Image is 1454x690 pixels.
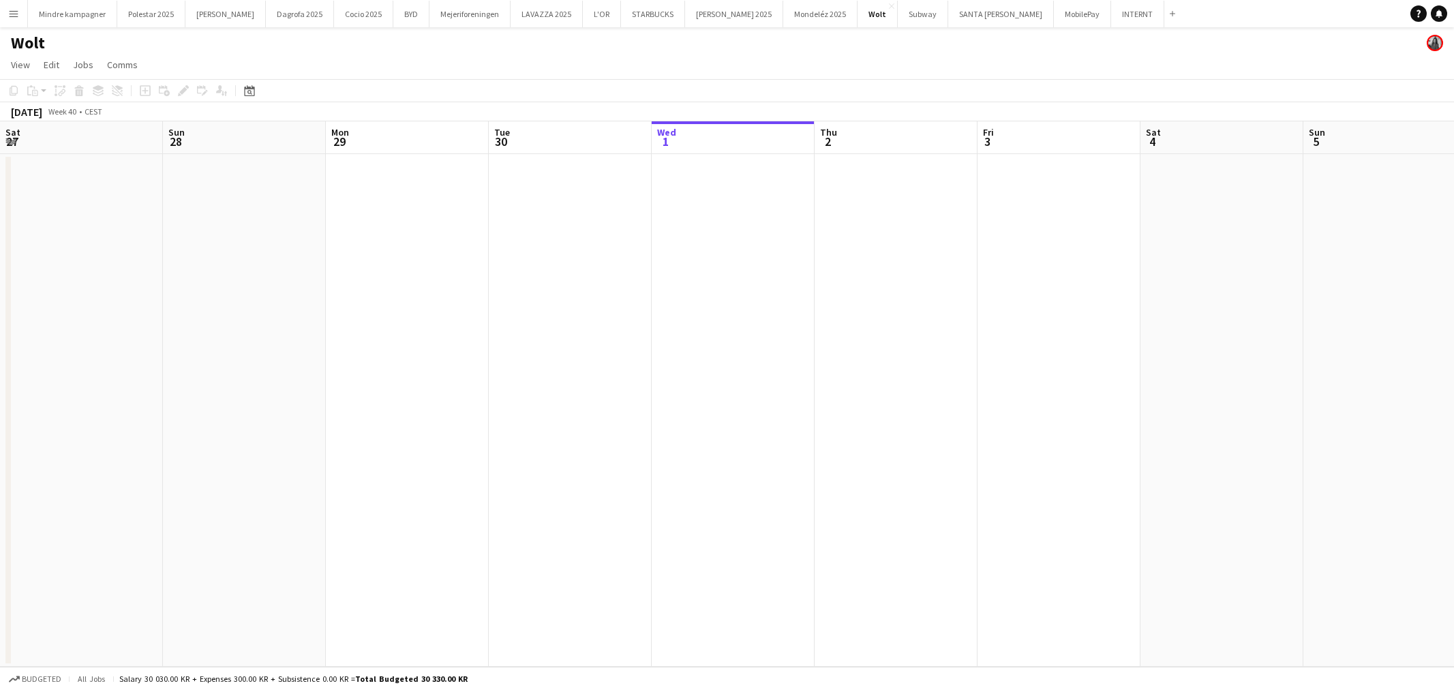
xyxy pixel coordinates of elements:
div: CEST [85,106,102,117]
button: LAVAZZA 2025 [511,1,583,27]
app-user-avatar: Mia Tidemann [1427,35,1443,51]
div: Salary 30 030.00 KR + Expenses 300.00 KR + Subsistence 0.00 KR = [119,674,468,684]
span: Tue [494,126,510,138]
button: INTERNT [1111,1,1164,27]
button: L'OR [583,1,621,27]
span: 2 [818,134,837,149]
span: Edit [44,59,59,71]
span: All jobs [75,674,108,684]
span: Wed [657,126,676,138]
button: STARBUCKS [621,1,685,27]
span: Sat [1146,126,1161,138]
span: Week 40 [45,106,79,117]
span: 3 [981,134,994,149]
span: Sat [5,126,20,138]
a: Comms [102,56,143,74]
span: Total Budgeted 30 330.00 KR [355,674,468,684]
button: Polestar 2025 [117,1,185,27]
a: Jobs [67,56,99,74]
span: 1 [655,134,676,149]
button: BYD [393,1,429,27]
span: Sun [1309,126,1325,138]
button: MobilePay [1054,1,1111,27]
button: Dagrofa 2025 [266,1,334,27]
span: 5 [1307,134,1325,149]
button: Mindre kampagner [28,1,117,27]
span: 29 [329,134,349,149]
span: Mon [331,126,349,138]
div: [DATE] [11,105,42,119]
a: View [5,56,35,74]
span: Jobs [73,59,93,71]
span: View [11,59,30,71]
button: [PERSON_NAME] 2025 [685,1,783,27]
span: 27 [3,134,20,149]
button: Subway [898,1,948,27]
span: 4 [1144,134,1161,149]
span: Fri [983,126,994,138]
button: [PERSON_NAME] [185,1,266,27]
h1: Wolt [11,33,45,53]
button: Wolt [858,1,898,27]
span: Comms [107,59,138,71]
span: Thu [820,126,837,138]
button: Cocio 2025 [334,1,393,27]
button: Mejeriforeningen [429,1,511,27]
button: Mondeléz 2025 [783,1,858,27]
button: SANTA [PERSON_NAME] [948,1,1054,27]
span: 28 [166,134,185,149]
button: Budgeted [7,672,63,687]
span: Budgeted [22,674,61,684]
span: Sun [168,126,185,138]
a: Edit [38,56,65,74]
span: 30 [492,134,510,149]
